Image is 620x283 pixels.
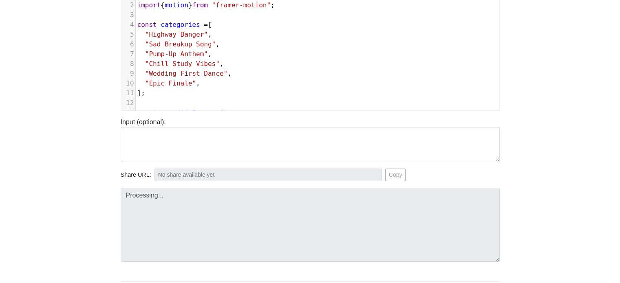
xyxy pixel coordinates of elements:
div: 10 [121,79,135,88]
div: 8 [121,59,135,69]
span: , [137,50,212,58]
span: "Highway Banger" [145,31,208,38]
span: , [137,70,232,77]
span: "Chill Study Vibes" [145,60,220,68]
span: { } ; [137,1,275,9]
div: 5 [121,30,135,39]
span: , [137,79,200,87]
div: 3 [121,10,135,20]
div: Input (optional): [115,117,506,162]
span: categories [161,21,200,29]
span: [ [137,21,212,29]
div: 13 [121,108,135,118]
span: const [137,109,157,116]
span: const [137,21,157,29]
div: 7 [121,49,135,59]
div: 4 [121,20,135,30]
button: Copy [385,169,406,181]
span: = [216,109,220,116]
span: "Pump-Up Anthem" [145,50,208,58]
div: 11 [121,88,135,98]
span: "Epic Finale" [145,79,196,87]
span: Share URL: [121,171,151,180]
span: = [204,21,208,29]
div: 12 [121,98,135,108]
span: "framer-motion" [212,1,271,9]
div: 2 [121,0,135,10]
input: No share available yet [154,169,382,181]
span: ]; [137,89,145,97]
span: , [137,40,220,48]
span: { [137,109,224,116]
span: from [192,1,208,9]
div: 6 [121,39,135,49]
span: "Sad Breakup Song" [145,40,216,48]
span: "Wedding First Dance" [145,70,227,77]
div: 9 [121,69,135,79]
span: import [137,1,161,9]
span: motion [165,1,188,9]
span: , [137,31,212,38]
span: , [137,60,224,68]
span: oppositeSongs [161,109,212,116]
